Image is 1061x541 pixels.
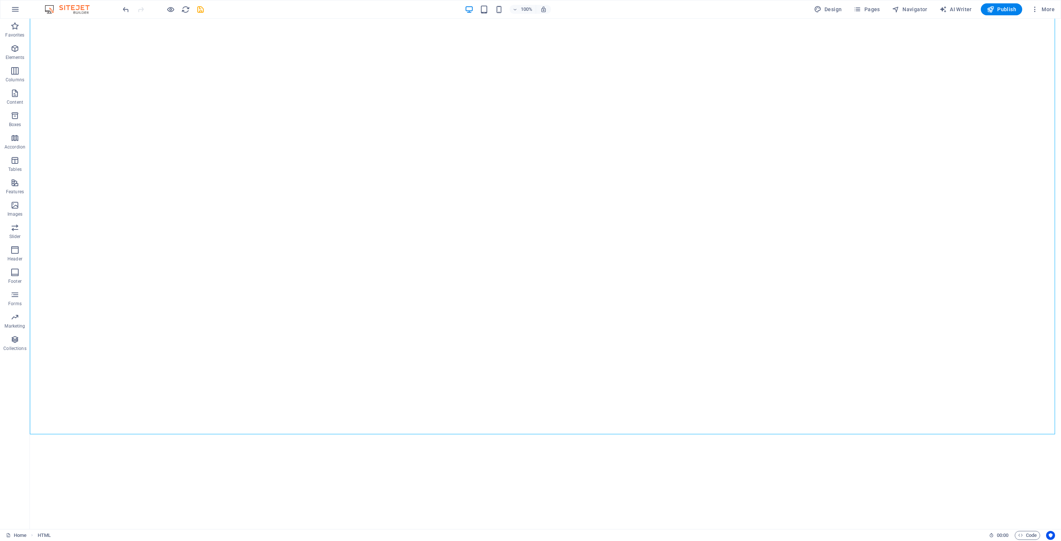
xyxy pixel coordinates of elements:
button: Click here to leave preview mode and continue editing [166,5,175,14]
span: More [1031,6,1055,13]
span: Design [814,6,842,13]
i: Save (Ctrl+S) [196,5,205,14]
button: Publish [981,3,1022,15]
button: reload [181,5,190,14]
p: Slider [9,234,21,240]
p: Images [7,211,23,217]
i: Reload page [181,5,190,14]
button: Design [811,3,845,15]
button: undo [121,5,130,14]
p: Elements [6,54,25,60]
p: Favorites [5,32,24,38]
h6: 100% [521,5,533,14]
span: 00 00 [997,531,1008,540]
i: On resize automatically adjust zoom level to fit chosen device. [540,6,547,13]
i: Undo: Move elements (Ctrl+Z) [122,5,130,14]
button: save [196,5,205,14]
span: AI Writer [939,6,972,13]
div: Design (Ctrl+Alt+Y) [811,3,845,15]
button: AI Writer [936,3,975,15]
button: More [1028,3,1058,15]
span: Pages [854,6,880,13]
a: Click to cancel selection. Double-click to open Pages [6,531,26,540]
span: Publish [987,6,1016,13]
p: Collections [3,345,26,351]
p: Accordion [4,144,25,150]
button: Navigator [889,3,930,15]
span: Click to select. Double-click to edit [38,531,51,540]
button: Usercentrics [1046,531,1055,540]
span: Code [1018,531,1037,540]
p: Tables [8,166,22,172]
p: Boxes [9,122,21,128]
p: Marketing [4,323,25,329]
span: : [1002,532,1003,538]
h6: Session time [989,531,1009,540]
span: Navigator [892,6,927,13]
p: Footer [8,278,22,284]
nav: breadcrumb [38,531,51,540]
button: Pages [851,3,883,15]
button: Code [1015,531,1040,540]
p: Features [6,189,24,195]
p: Forms [8,301,22,307]
p: Header [7,256,22,262]
p: Content [7,99,23,105]
button: 100% [510,5,536,14]
img: Editor Logo [43,5,99,14]
p: Columns [6,77,24,83]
